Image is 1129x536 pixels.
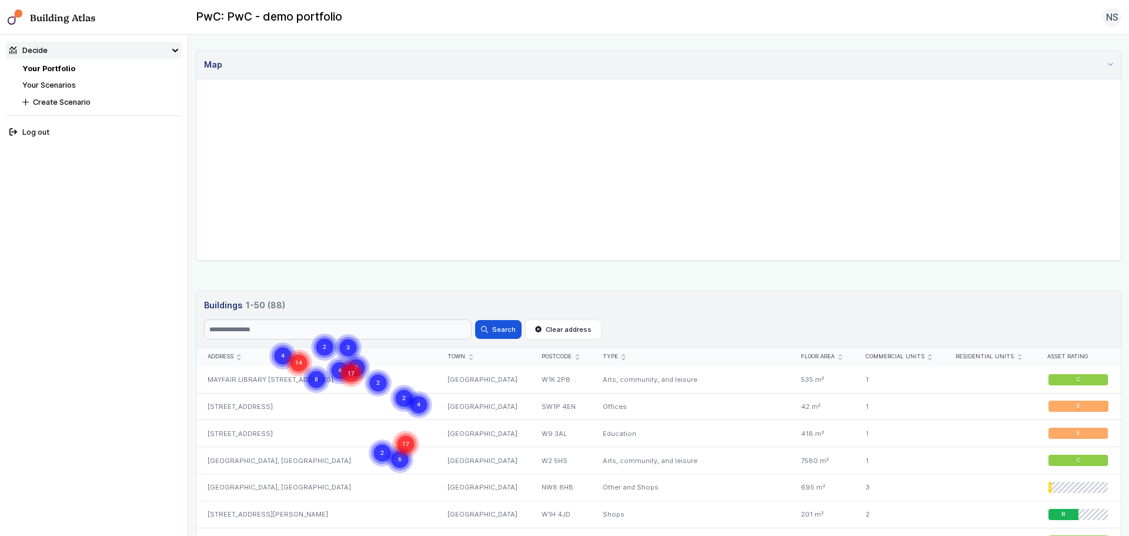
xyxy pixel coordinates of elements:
div: Arts, community, and leisure [592,447,790,474]
div: 535 m² [790,367,854,393]
a: [STREET_ADDRESS][GEOGRAPHIC_DATA]SW1P 4ENOffices42 m²1E [196,393,1121,420]
div: [GEOGRAPHIC_DATA] [436,474,530,501]
div: [GEOGRAPHIC_DATA] [436,393,530,420]
button: Log out [6,124,182,141]
div: Asset rating [1047,353,1110,361]
div: Commercial units [866,353,933,361]
button: NS [1103,8,1121,26]
div: [GEOGRAPHIC_DATA], [GEOGRAPHIC_DATA] [196,447,436,474]
span: 1-50 (88) [246,299,285,312]
div: 1 [854,367,944,393]
span: B [1061,511,1065,518]
div: Floor area [801,353,843,361]
div: Other and Shops [592,474,790,501]
div: W2 5HS [530,447,592,474]
div: 201 m² [790,501,854,528]
div: Decide [9,45,48,56]
span: NS [1106,10,1118,24]
h3: Buildings [204,299,1114,312]
div: [GEOGRAPHIC_DATA] [436,367,530,393]
div: Education [592,420,790,447]
a: [GEOGRAPHIC_DATA], [GEOGRAPHIC_DATA][GEOGRAPHIC_DATA]NW8 8HBOther and Shops695 m²3D [196,474,1121,501]
div: Address [208,353,425,361]
div: Shops [592,501,790,528]
div: Town [447,353,519,361]
div: W9 3AL [530,420,592,447]
span: C [1076,457,1080,464]
div: [GEOGRAPHIC_DATA] [436,501,530,528]
div: Offices [592,393,790,420]
div: [GEOGRAPHIC_DATA] [436,420,530,447]
div: 1 [854,393,944,420]
div: 418 m² [790,420,854,447]
a: Your Scenarios [22,81,76,89]
button: Search [475,320,521,339]
button: Clear address [525,319,602,339]
summary: Decide [6,42,182,59]
div: Postcode [542,353,580,361]
button: Create Scenario [19,94,182,111]
div: W1H 4JD [530,501,592,528]
div: Arts, community, and leisure [592,367,790,393]
div: 7580 m² [790,447,854,474]
div: 2 [854,501,944,528]
span: E [1077,430,1080,437]
div: [STREET_ADDRESS] [196,420,436,447]
a: Your Portfolio [22,64,75,73]
img: main-0bbd2752.svg [8,9,23,25]
div: 695 m² [790,474,854,501]
a: [GEOGRAPHIC_DATA], [GEOGRAPHIC_DATA][GEOGRAPHIC_DATA]W2 5HSArts, community, and leisure7580 m²1C [196,447,1121,474]
div: 1 [854,447,944,474]
summary: Map [196,51,1121,79]
div: Type [603,353,779,361]
span: D [1048,484,1051,491]
a: [STREET_ADDRESS][GEOGRAPHIC_DATA]W9 3ALEducation418 m²1E [196,420,1121,447]
span: E [1077,403,1080,411]
div: 1 [854,420,944,447]
div: [STREET_ADDRESS] [196,393,436,420]
div: 42 m² [790,393,854,420]
div: MAYFAIR LIBRARY [STREET_ADDRESS] [196,367,436,393]
div: Residential units [956,353,1023,361]
div: [GEOGRAPHIC_DATA] [436,447,530,474]
a: [STREET_ADDRESS][PERSON_NAME][GEOGRAPHIC_DATA]W1H 4JDShops201 m²2B [196,501,1121,528]
div: W1K 2PB [530,367,592,393]
div: [STREET_ADDRESS][PERSON_NAME] [196,501,436,528]
div: 3 [854,474,944,501]
div: [GEOGRAPHIC_DATA], [GEOGRAPHIC_DATA] [196,474,436,501]
div: NW8 8HB [530,474,592,501]
h2: PwC: PwC - demo portfolio [196,9,342,25]
a: MAYFAIR LIBRARY [STREET_ADDRESS][GEOGRAPHIC_DATA]W1K 2PBArts, community, and leisure535 m²1C [196,367,1121,393]
div: SW1P 4EN [530,393,592,420]
span: C [1076,376,1080,384]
